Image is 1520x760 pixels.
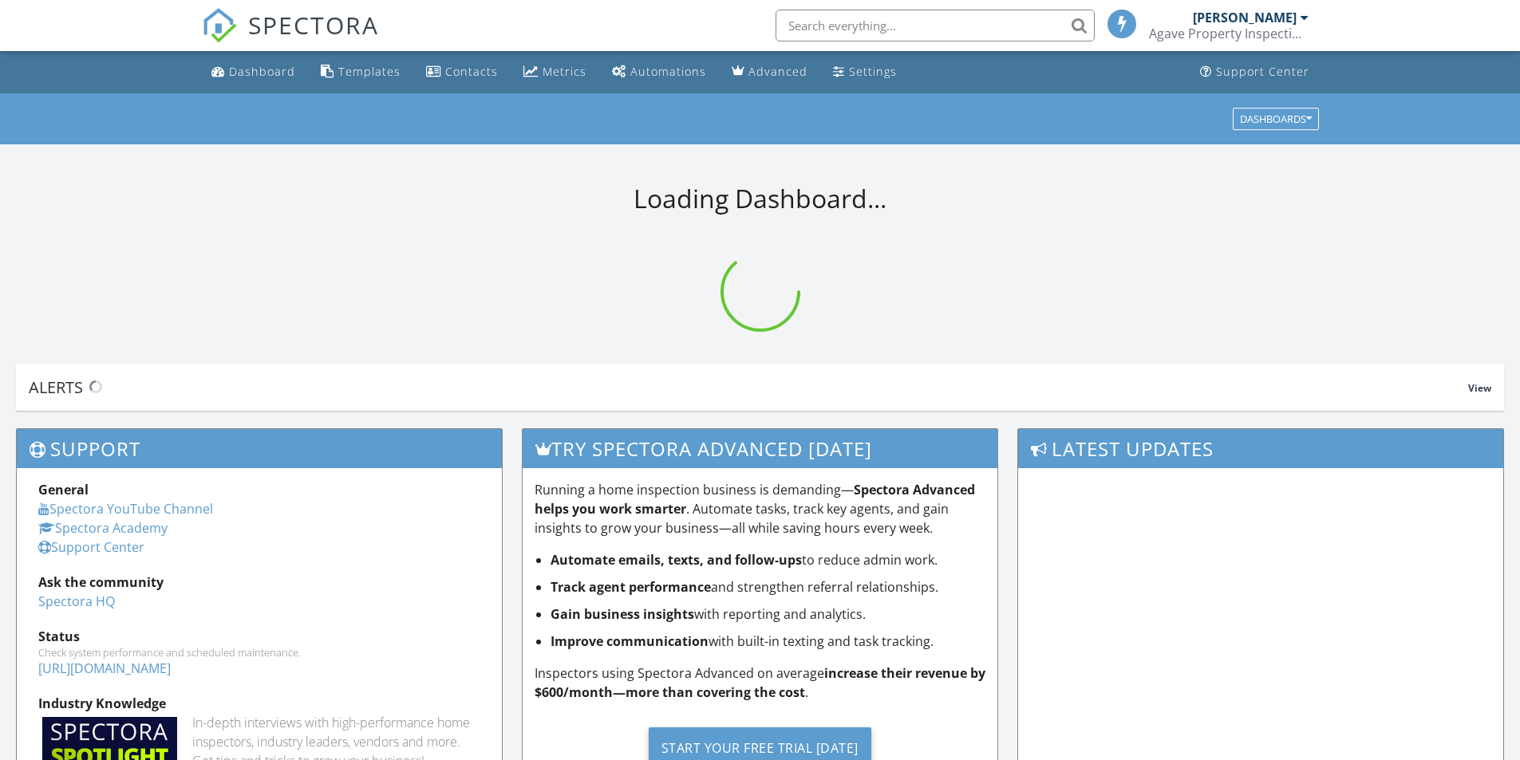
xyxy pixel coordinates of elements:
[551,578,711,596] strong: Track agent performance
[1193,10,1297,26] div: [PERSON_NAME]
[38,593,115,610] a: Spectora HQ
[551,551,802,569] strong: Automate emails, texts, and follow-ups
[535,664,985,701] strong: increase their revenue by $600/month—more than covering the cost
[38,627,480,646] div: Status
[38,500,213,518] a: Spectora YouTube Channel
[551,550,986,569] li: to reduce admin work.
[1233,108,1319,130] button: Dashboards
[630,64,706,79] div: Automations
[17,429,502,468] h3: Support
[551,632,709,650] strong: Improve communication
[420,57,504,87] a: Contacts
[1216,64,1309,79] div: Support Center
[202,22,379,55] a: SPECTORA
[445,64,498,79] div: Contacts
[248,8,379,41] span: SPECTORA
[551,632,986,651] li: with built-in texting and task tracking.
[827,57,903,87] a: Settings
[38,694,480,713] div: Industry Knowledge
[748,64,807,79] div: Advanced
[1018,429,1503,468] h3: Latest Updates
[202,8,237,43] img: The Best Home Inspection Software - Spectora
[535,481,975,518] strong: Spectora Advanced helps you work smarter
[38,538,144,556] a: Support Center
[725,57,814,87] a: Advanced
[1468,381,1491,395] span: View
[535,480,986,538] p: Running a home inspection business is demanding— . Automate tasks, track key agents, and gain ins...
[38,519,168,537] a: Spectora Academy
[38,660,171,677] a: [URL][DOMAIN_NAME]
[517,57,593,87] a: Metrics
[523,429,998,468] h3: Try spectora advanced [DATE]
[535,664,986,702] p: Inspectors using Spectora Advanced on average .
[606,57,713,87] a: Automations (Basic)
[1194,57,1316,87] a: Support Center
[551,604,986,624] li: with reporting and analytics.
[1149,26,1309,41] div: Agave Property Inspections, PLLC
[338,64,401,79] div: Templates
[1240,113,1312,124] div: Dashboards
[205,57,302,87] a: Dashboard
[551,577,986,597] li: and strengthen referral relationships.
[229,64,295,79] div: Dashboard
[38,646,480,659] div: Check system performance and scheduled maintenance.
[38,573,480,592] div: Ask the community
[314,57,407,87] a: Templates
[543,64,586,79] div: Metrics
[776,10,1095,41] input: Search everything...
[38,481,89,498] strong: General
[29,376,1468,398] div: Alerts
[551,605,694,623] strong: Gain business insights
[849,64,897,79] div: Settings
